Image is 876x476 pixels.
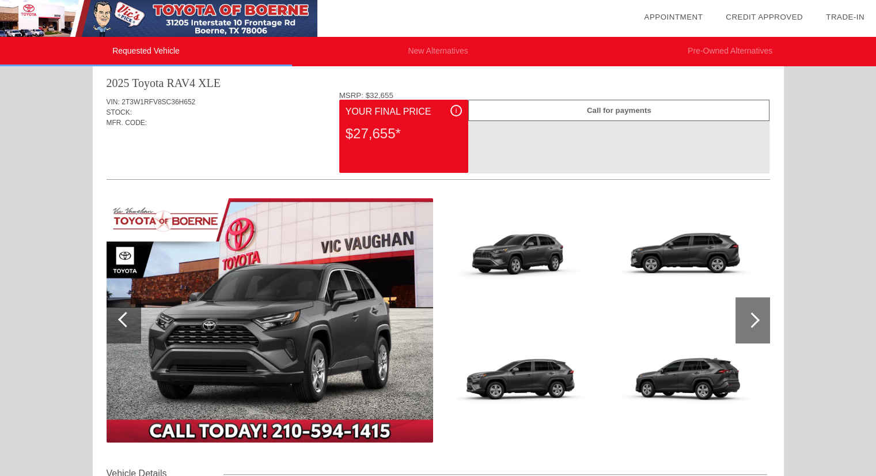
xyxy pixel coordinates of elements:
[339,91,770,100] div: MSRP: $32,655
[107,145,770,164] div: Quoted on [DATE] 1:51:12 PM
[107,108,132,116] span: STOCK:
[122,98,195,106] span: 2T3W1RFV8SC36H652
[107,75,196,91] div: 2025 Toyota RAV4
[442,324,600,443] img: 3.jpg
[198,75,221,91] div: XLE
[726,13,803,21] a: Credit Approved
[107,198,433,443] img: 1.jpg
[442,198,600,317] img: 2.jpg
[292,37,584,66] li: New Alternatives
[346,119,462,149] div: $27,655*
[644,13,703,21] a: Appointment
[826,13,864,21] a: Trade-In
[468,100,769,121] div: Call for payments
[107,119,147,127] span: MFR. CODE:
[606,198,764,317] img: 4.jpg
[584,37,876,66] li: Pre-Owned Alternatives
[456,107,457,115] span: i
[606,324,764,443] img: 5.jpg
[346,105,462,119] div: Your Final Price
[107,98,120,106] span: VIN:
